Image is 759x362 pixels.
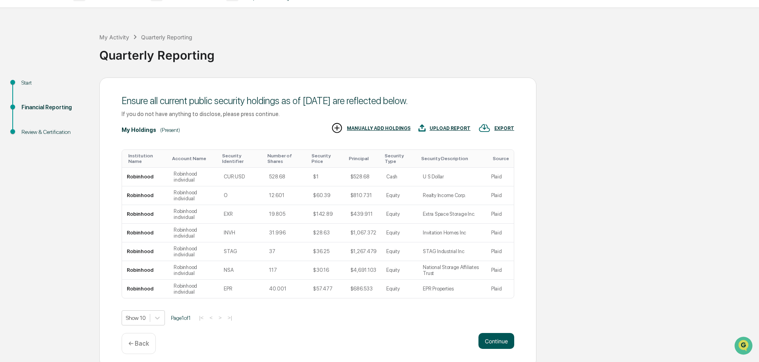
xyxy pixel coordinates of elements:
[21,79,87,87] div: Start
[308,168,345,186] td: $1
[494,126,514,131] div: EXPORT
[347,126,410,131] div: MANUALLY ADD HOLDINGS
[486,261,514,280] td: Plaid
[219,168,264,186] td: CUR:USD
[219,261,264,280] td: NSA
[486,224,514,242] td: Plaid
[21,103,87,112] div: Financial Reporting
[122,127,156,133] div: My Holdings
[216,314,224,321] button: >
[381,224,418,242] td: Equity
[346,261,381,280] td: $4,691.103
[27,61,130,69] div: Start new chat
[160,127,180,133] div: (Present)
[308,261,345,280] td: $30.16
[308,242,345,261] td: $36.25
[385,153,415,164] div: Toggle SortBy
[169,168,219,186] td: Robinhood individual
[381,186,418,205] td: Equity
[16,100,51,108] span: Preclearance
[312,153,342,164] div: Toggle SortBy
[381,168,418,186] td: Cash
[308,280,345,298] td: $57.477
[54,97,102,111] a: 🗄️Attestations
[346,280,381,298] td: $686.533
[219,242,264,261] td: STAG
[169,224,219,242] td: Robinhood individual
[122,280,169,298] td: Robinhood
[418,186,486,205] td: Realty Income Corp.
[8,101,14,107] div: 🖐️
[79,135,96,141] span: Pylon
[5,112,53,126] a: 🔎Data Lookup
[56,134,96,141] a: Powered byPylon
[171,315,191,321] span: Page 1 of 1
[418,224,486,242] td: Invitation Homes Inc
[27,69,101,75] div: We're available if you need us!
[346,224,381,242] td: $1,067.372
[346,205,381,224] td: $439.911
[122,224,169,242] td: Robinhood
[486,280,514,298] td: Plaid
[169,261,219,280] td: Robinhood individual
[5,97,54,111] a: 🖐️Preclearance
[264,280,308,298] td: 40.001
[381,205,418,224] td: Equity
[308,224,345,242] td: $28.63
[172,156,216,161] div: Toggle SortBy
[418,205,486,224] td: Extra Space Storage Inc.
[346,168,381,186] td: $528.68
[8,116,14,122] div: 🔎
[381,261,418,280] td: Equity
[264,224,308,242] td: 31.996
[135,63,145,73] button: Start new chat
[308,205,345,224] td: $142.89
[219,224,264,242] td: INVH
[8,61,22,75] img: 1746055101610-c473b297-6a78-478c-a979-82029cc54cd1
[264,168,308,186] td: 528.68
[734,336,755,357] iframe: Open customer support
[122,110,514,117] div: If you do not have anything to disclose, please press continue.
[66,100,99,108] span: Attestations
[122,242,169,261] td: Robinhood
[128,340,149,347] p: ← Back
[219,186,264,205] td: O
[418,280,486,298] td: EPR Properties
[418,122,426,134] img: UPLOAD REPORT
[478,333,514,349] button: Continue
[421,156,483,161] div: Toggle SortBy
[21,128,87,136] div: Review & Certification
[122,95,514,106] div: Ensure all current public security holdings as of [DATE] are reflected below.
[122,205,169,224] td: Robinhood
[16,115,50,123] span: Data Lookup
[128,153,166,164] div: Toggle SortBy
[99,34,129,41] div: My Activity
[264,205,308,224] td: 19.805
[331,122,343,134] img: MANUALLY ADD HOLDINGS
[418,261,486,280] td: National Storage Affiliates Trust
[486,168,514,186] td: Plaid
[346,242,381,261] td: $1,267.479
[207,314,215,321] button: <
[197,314,206,321] button: |<
[99,42,755,62] div: Quarterly Reporting
[58,101,64,107] div: 🗄️
[381,242,418,261] td: Equity
[478,122,490,134] img: EXPORT
[122,261,169,280] td: Robinhood
[486,205,514,224] td: Plaid
[222,153,261,164] div: Toggle SortBy
[381,280,418,298] td: Equity
[219,280,264,298] td: EPR
[418,168,486,186] td: U S Dollar
[264,242,308,261] td: 37
[8,17,145,29] p: How can we help?
[486,186,514,205] td: Plaid
[169,280,219,298] td: Robinhood individual
[486,242,514,261] td: Plaid
[219,205,264,224] td: EXR
[141,34,192,41] div: Quarterly Reporting
[346,186,381,205] td: $810.731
